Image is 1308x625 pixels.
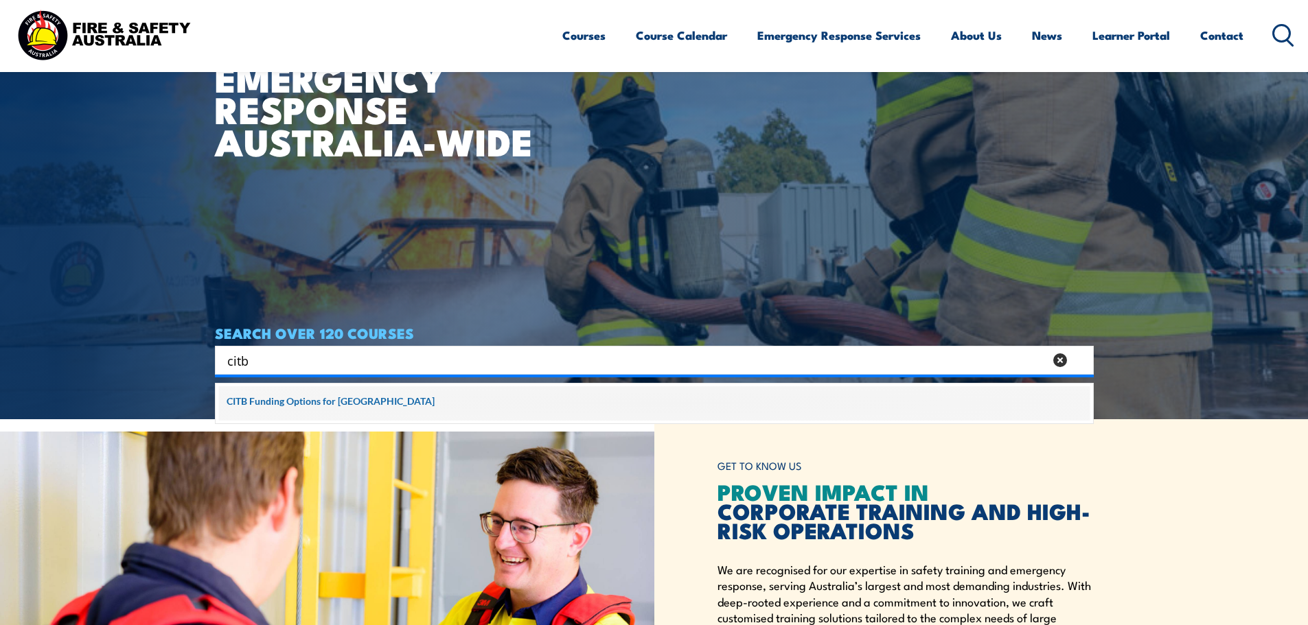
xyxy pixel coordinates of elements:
a: News [1032,17,1062,54]
h6: GET TO KNOW US [718,453,1094,479]
a: Learner Portal [1092,17,1170,54]
button: Search magnifier button [1070,351,1089,370]
form: Search form [230,351,1047,370]
a: Contact [1200,17,1243,54]
h4: SEARCH OVER 120 COURSES [215,325,1094,340]
a: Course Calendar [636,17,727,54]
input: Search input [227,350,1044,370]
a: CITB Funding Options for [GEOGRAPHIC_DATA] [227,394,1082,409]
a: Courses [562,17,606,54]
span: PROVEN IMPACT IN [718,474,929,508]
a: Emergency Response Services [757,17,921,54]
a: About Us [951,17,1002,54]
h2: CORPORATE TRAINING AND HIGH-RISK OPERATIONS [718,482,1094,539]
